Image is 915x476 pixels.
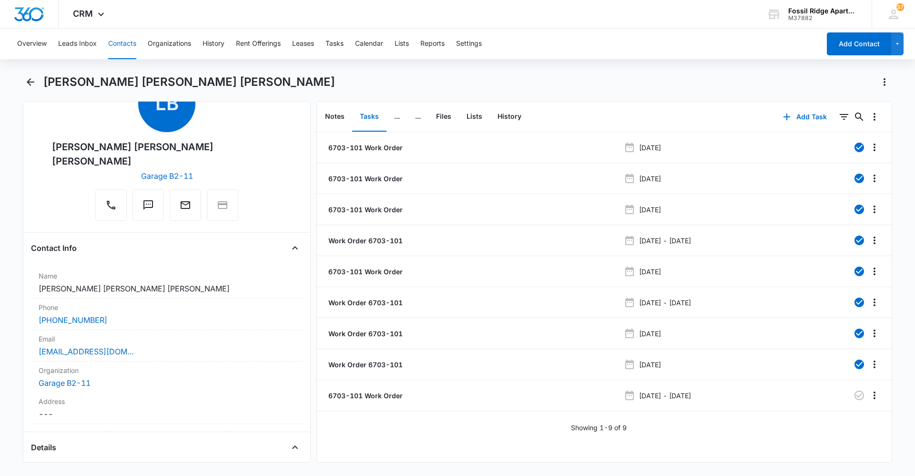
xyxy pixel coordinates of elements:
a: Garage B2-11 [141,171,193,181]
button: Notes [317,102,352,132]
div: Address--- [31,393,303,424]
button: Overflow Menu [867,202,882,217]
h1: [PERSON_NAME] [PERSON_NAME] [PERSON_NAME] [43,75,335,89]
button: Overflow Menu [867,295,882,310]
p: [DATE] - [DATE] [639,298,691,308]
a: Work Order 6703-101 [326,329,403,339]
button: Search... [852,109,867,124]
button: Overflow Menu [867,264,882,279]
span: 37 [896,3,904,11]
button: Text [132,189,164,221]
button: Lists [395,29,409,59]
button: Overflow Menu [867,326,882,341]
div: Name[PERSON_NAME] [PERSON_NAME] [PERSON_NAME] [31,267,303,299]
button: Overflow Menu [867,233,882,248]
button: Close [287,240,303,256]
p: [DATE] [639,267,661,277]
span: LB [138,75,195,132]
dd: --- [39,408,295,420]
a: Email [170,204,201,212]
h4: Details [31,442,56,453]
a: Work Order 6703-101 [326,298,403,308]
button: Add Task [773,105,836,128]
a: 6703-101 Work Order [326,391,403,401]
button: Close [287,440,303,455]
span: CRM [73,9,93,19]
button: Contacts [108,29,136,59]
button: Calendar [355,29,383,59]
p: [DATE] - [DATE] [639,236,691,246]
button: Overview [17,29,47,59]
p: [DATE] [639,205,661,215]
button: Email [170,189,201,221]
label: Organization [39,365,295,375]
button: History [203,29,224,59]
button: Organizations [148,29,191,59]
button: Add Contact [827,32,891,55]
button: Overflow Menu [867,140,882,155]
button: ... [386,102,407,132]
a: Work Order 6703-101 [326,360,403,370]
label: Email [39,334,295,344]
p: [DATE] [639,360,661,370]
button: Tasks [352,102,386,132]
a: Text [132,204,164,212]
button: Lists [459,102,490,132]
button: Settings [456,29,482,59]
div: Phone[PHONE_NUMBER] [31,299,303,330]
a: 6703-101 Work Order [326,267,403,277]
h4: Contact Info [31,242,77,254]
a: Work Order 6703-101 [326,236,403,246]
a: 6703-101 Work Order [326,174,403,184]
dd: [PERSON_NAME] [PERSON_NAME] [PERSON_NAME] [39,283,295,294]
a: Call [95,204,127,212]
div: [PERSON_NAME] [PERSON_NAME] [PERSON_NAME] [52,140,282,168]
button: Overflow Menu [867,171,882,186]
div: Email[EMAIL_ADDRESS][DOMAIN_NAME] [31,330,303,362]
button: Tasks [325,29,344,59]
button: Rent Offerings [236,29,281,59]
a: [PHONE_NUMBER] [39,314,107,326]
button: Reports [420,29,445,59]
p: Showing 1-9 of 9 [571,423,627,433]
button: Filters [836,109,852,124]
a: 6703-101 Work Order [326,205,403,215]
button: History [490,102,529,132]
button: Back [23,74,38,90]
button: Leases [292,29,314,59]
button: Files [428,102,459,132]
div: account id [788,15,858,21]
p: [DATE] - [DATE] [639,391,691,401]
label: Phone [39,302,295,312]
div: notifications count [896,3,904,11]
p: [DATE] [639,143,661,153]
a: 6703-101 Work Order [326,143,403,153]
p: [DATE] [639,329,661,339]
div: account name [788,7,858,15]
a: [EMAIL_ADDRESS][DOMAIN_NAME] [39,346,134,357]
button: Call [95,189,127,221]
a: Garage B2-11 [39,378,91,388]
button: Overflow Menu [867,388,882,403]
button: Actions [877,74,892,90]
button: Overflow Menu [867,109,882,124]
button: ... [407,102,428,132]
button: Leads Inbox [58,29,97,59]
button: Overflow Menu [867,357,882,372]
div: OrganizationGarage B2-11 [31,362,303,393]
label: Address [39,396,295,406]
label: Name [39,271,295,281]
p: [DATE] [639,174,661,184]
